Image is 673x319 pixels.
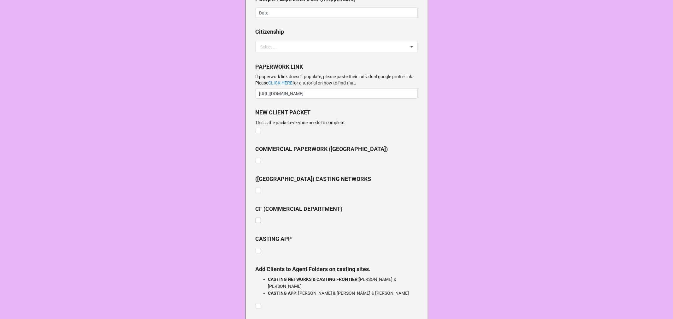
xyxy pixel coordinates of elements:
[256,235,292,243] label: CASTING APP
[256,27,284,36] label: Citizenship
[256,8,418,18] input: Date
[268,290,418,297] li: : [PERSON_NAME] & [PERSON_NAME] & [PERSON_NAME]
[269,80,293,85] a: CLICK HERE
[256,205,343,213] label: CF (COMMERCIAL DEPARTMENT)
[256,108,311,117] label: NEW CLIENT PACKET
[268,277,359,282] strong: CASTING NETWORKS & CASTING FRONTIER:
[256,119,418,126] p: This is the packet everyone needs to complete.
[256,265,371,274] label: Add Clients to Agent Folders on casting sites.
[256,175,371,183] label: ([GEOGRAPHIC_DATA]) CASTING NETWORKS
[261,45,277,49] div: Select ...
[268,291,297,296] strong: CASTING APP
[256,62,303,71] label: PAPERWORK LINK
[256,145,388,154] label: COMMERCIAL PAPERWORK ([GEOGRAPHIC_DATA])
[268,276,418,290] li: [PERSON_NAME] & [PERSON_NAME]
[256,73,418,86] p: If paperwork link doesn’t populate, please paste their individual google profile link. Please for...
